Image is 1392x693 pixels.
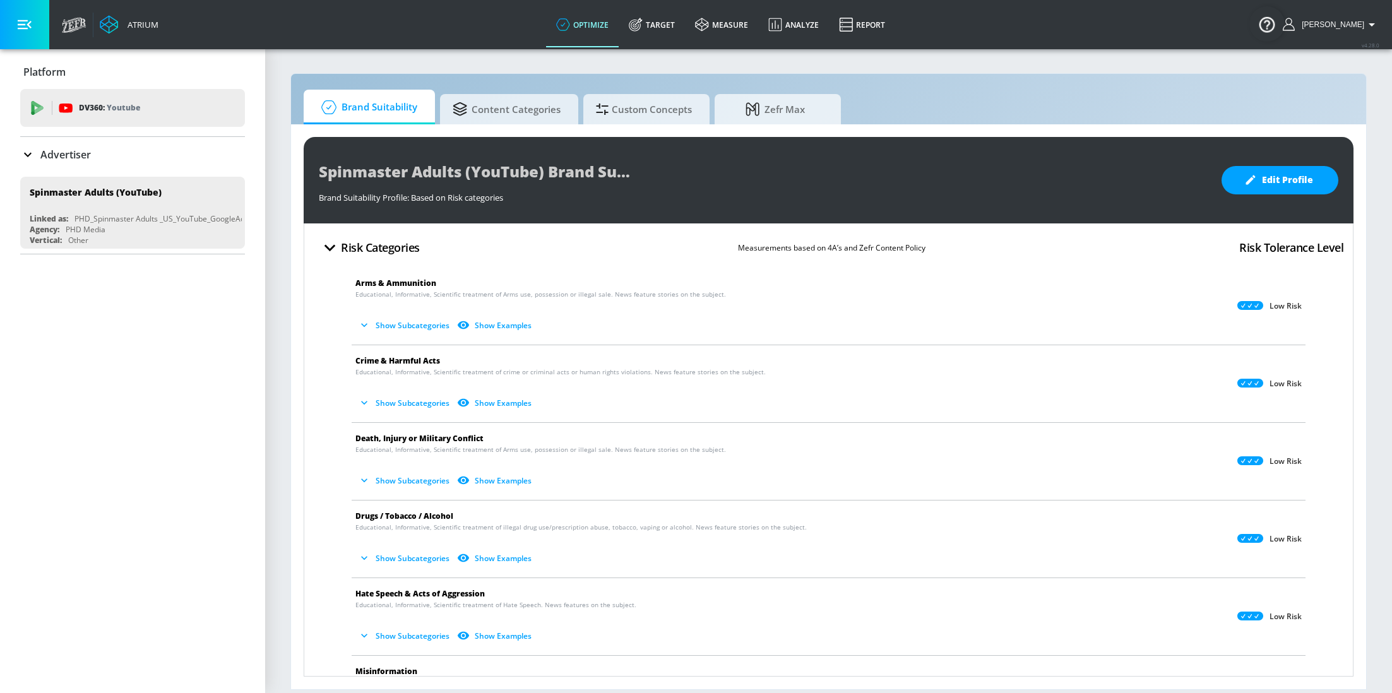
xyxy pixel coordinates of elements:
[355,355,440,366] span: Crime & Harmful Acts
[20,89,245,127] div: DV360: Youtube
[1270,456,1302,466] p: Low Risk
[1362,42,1379,49] span: v 4.28.0
[20,177,245,249] div: Spinmaster Adults (YouTube)Linked as:PHD_Spinmaster Adults _US_YouTube_GoogleAdsAgency:PHD MediaV...
[355,278,436,288] span: Arms & Ammunition
[455,625,537,646] button: Show Examples
[455,548,537,569] button: Show Examples
[546,2,619,47] a: optimize
[30,213,68,224] div: Linked as:
[355,511,453,521] span: Drugs / Tobacco / Alcohol
[829,2,895,47] a: Report
[355,548,455,569] button: Show Subcategories
[1283,17,1379,32] button: [PERSON_NAME]
[74,213,249,224] div: PHD_Spinmaster Adults _US_YouTube_GoogleAds
[1270,534,1302,544] p: Low Risk
[40,148,91,162] p: Advertiser
[1239,239,1343,256] h4: Risk Tolerance Level
[100,15,158,34] a: Atrium
[355,445,726,454] span: Educational, Informative, Scientific treatment of Arms use, possession or illegal sale. News feat...
[20,137,245,172] div: Advertiser
[1297,20,1364,29] span: login as: stephanie.wolklin@zefr.com
[122,19,158,30] div: Atrium
[1270,612,1302,622] p: Low Risk
[30,224,59,235] div: Agency:
[355,600,636,610] span: Educational, Informative, Scientific treatment of Hate Speech. News features on the subject.
[23,65,66,79] p: Platform
[596,94,692,124] span: Custom Concepts
[314,233,425,263] button: Risk Categories
[79,101,140,115] p: DV360:
[355,470,455,491] button: Show Subcategories
[68,235,88,246] div: Other
[355,666,417,677] span: Misinformation
[738,241,925,254] p: Measurements based on 4A’s and Zefr Content Policy
[30,235,62,246] div: Vertical:
[341,239,420,256] h4: Risk Categories
[66,224,105,235] div: PHD Media
[30,186,162,198] div: Spinmaster Adults (YouTube)
[1222,166,1338,194] button: Edit Profile
[355,588,485,599] span: Hate Speech & Acts of Aggression
[355,433,484,444] span: Death, Injury or Military Conflict
[1270,301,1302,311] p: Low Risk
[453,94,561,124] span: Content Categories
[619,2,685,47] a: Target
[455,393,537,413] button: Show Examples
[1249,6,1285,42] button: Open Resource Center
[319,186,1209,203] div: Brand Suitability Profile: Based on Risk categories
[20,54,245,90] div: Platform
[316,92,417,122] span: Brand Suitability
[455,470,537,491] button: Show Examples
[355,290,726,299] span: Educational, Informative, Scientific treatment of Arms use, possession or illegal sale. News feat...
[355,523,807,532] span: Educational, Informative, Scientific treatment of illegal drug use/prescription abuse, tobacco, v...
[455,315,537,336] button: Show Examples
[355,367,766,377] span: Educational, Informative, Scientific treatment of crime or criminal acts or human rights violatio...
[1270,379,1302,389] p: Low Risk
[355,625,455,646] button: Show Subcategories
[758,2,829,47] a: Analyze
[355,315,455,336] button: Show Subcategories
[727,94,823,124] span: Zefr Max
[1247,172,1313,188] span: Edit Profile
[107,101,140,114] p: Youtube
[685,2,758,47] a: measure
[355,393,455,413] button: Show Subcategories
